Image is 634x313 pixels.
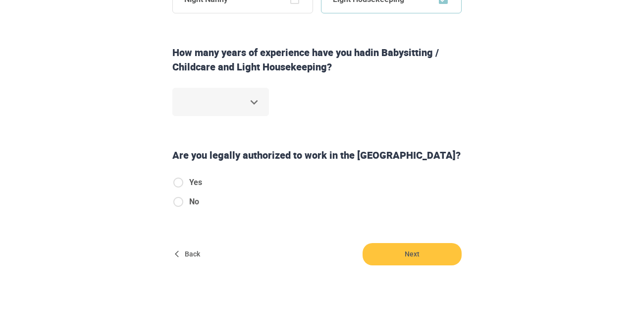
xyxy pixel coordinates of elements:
button: Back [172,243,204,265]
div: How many years of experience have you had in Babysitting / Childcare and Light Housekeeping ? [168,46,466,74]
button: Next [363,243,462,265]
div: ​ [172,88,269,116]
div: Are you legally authorized to work in the [GEOGRAPHIC_DATA]? [168,148,466,163]
span: Yes [189,177,202,188]
div: authorizedToWorkInUS [172,177,210,215]
span: No [189,196,199,208]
